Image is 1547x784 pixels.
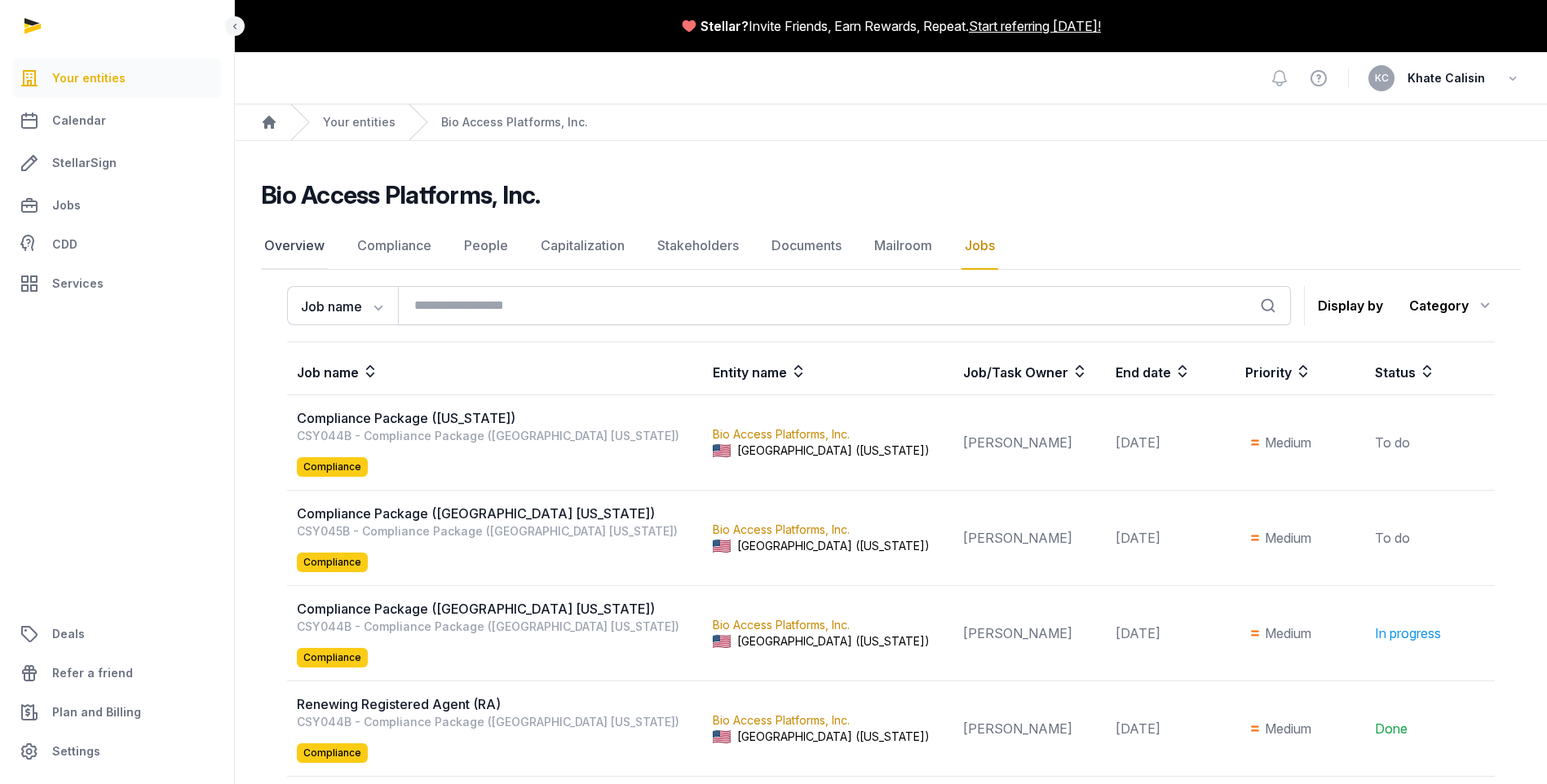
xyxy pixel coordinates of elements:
div: Category [1409,293,1495,319]
span: [GEOGRAPHIC_DATA] ([US_STATE]) [737,729,930,745]
span: [GEOGRAPHIC_DATA] ([US_STATE]) [737,538,930,554]
td: [PERSON_NAME] [953,395,1106,491]
td: [DATE] [1106,491,1235,586]
a: Plan and Billing [13,693,221,732]
th: End date [1106,349,1235,395]
td: [DATE] [1106,395,1235,491]
td: [PERSON_NAME] [953,491,1106,586]
div: Renewing Registered Agent (RA) [297,694,702,714]
div: CSY044B - Compliance Package ([GEOGRAPHIC_DATA] [US_STATE]) [297,714,702,763]
a: Start referring [DATE]! [969,16,1101,36]
th: Job/Task Owner [953,349,1106,395]
a: Stakeholders [654,222,742,270]
nav: Breadcrumb [235,104,1547,141]
button: KC [1368,65,1395,91]
th: Priority [1235,349,1365,395]
nav: Tabs [261,222,1521,270]
span: Compliance [297,553,368,572]
th: Status [1365,349,1495,395]
span: Khate Calisin [1408,68,1485,88]
td: [PERSON_NAME] [953,681,1106,777]
span: Refer a friend [52,663,133,683]
span: Medium [1265,528,1311,548]
span: Services [52,274,104,293]
iframe: Chat Widget [1253,595,1547,784]
td: [DATE] [1106,681,1235,777]
a: People [461,222,511,270]
span: To do [1375,530,1410,546]
span: Compliance [297,457,368,477]
a: Jobs [961,222,998,270]
span: [GEOGRAPHIC_DATA] ([US_STATE]) [737,633,930,650]
a: Documents [768,222,845,270]
a: Calendar [13,101,221,140]
span: StellarSign [52,153,117,173]
th: Entity name [703,349,953,395]
a: CDD [13,228,221,261]
span: KC [1375,73,1389,83]
span: Plan and Billing [52,703,141,722]
div: Compliance Package ([GEOGRAPHIC_DATA] [US_STATE]) [297,504,702,523]
span: Jobs [52,196,81,215]
span: Calendar [52,111,106,130]
span: Compliance [297,743,368,763]
a: Your entities [13,59,221,98]
div: Compliance Package ([US_STATE]) [297,408,702,428]
button: Job name [287,286,398,325]
a: Jobs [13,186,221,225]
a: Settings [13,732,221,771]
td: [DATE] [1106,586,1235,681]
td: [PERSON_NAME] [953,586,1106,681]
h2: Bio Access Platforms, Inc. [261,180,541,209]
span: Deals [52,624,85,644]
a: Capitalization [537,222,628,270]
div: CSY044B - Compliance Package ([GEOGRAPHIC_DATA] [US_STATE]) [297,619,702,667]
div: CSY045B - Compliance Package ([GEOGRAPHIC_DATA] [US_STATE]) [297,523,702,572]
a: Refer a friend [13,654,221,693]
a: Compliance [354,222,435,270]
div: Compliance Package ([GEOGRAPHIC_DATA] [US_STATE]) [297,599,702,619]
span: Medium [1265,433,1311,452]
a: StellarSign [13,143,221,183]
span: To do [1375,434,1410,451]
a: Deals [13,614,221,654]
th: Job name [287,349,703,395]
span: Stellar? [701,16,749,36]
span: [GEOGRAPHIC_DATA] ([US_STATE]) [737,443,930,459]
span: CDD [52,235,77,254]
a: Bio Access Platforms, Inc. [713,427,850,441]
a: Overview [261,222,328,270]
p: Display by [1318,293,1383,319]
a: Bio Access Platforms, Inc. [713,618,850,632]
a: Bio Access Platforms, Inc. [441,114,588,130]
a: Services [13,264,221,303]
a: Your entities [323,114,396,130]
a: Mailroom [871,222,935,270]
span: Your entities [52,68,126,88]
span: Compliance [297,648,368,667]
a: Bio Access Platforms, Inc. [713,522,850,536]
div: CSY044B - Compliance Package ([GEOGRAPHIC_DATA] [US_STATE]) [297,428,702,477]
span: Settings [52,742,100,761]
a: Bio Access Platforms, Inc. [713,713,850,727]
